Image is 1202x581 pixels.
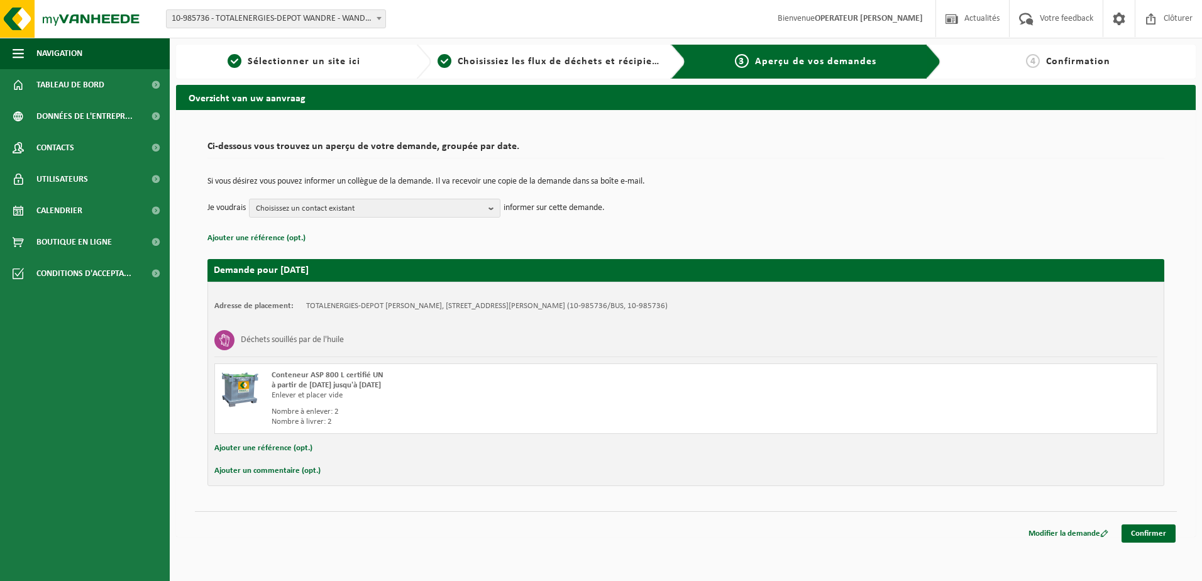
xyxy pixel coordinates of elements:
[272,407,736,417] div: Nombre à enlever: 2
[1019,524,1118,543] a: Modifier la demande
[249,199,500,218] button: Choisissez un contact existant
[221,370,259,408] img: PB-AP-0800-MET-02-01.png
[36,258,131,289] span: Conditions d'accepta...
[272,371,383,379] span: Conteneur ASP 800 L certifié UN
[207,177,1164,186] p: Si vous désirez vous pouvez informer un collègue de la demande. Il va recevoir une copie de la de...
[256,199,483,218] span: Choisissez un contact existant
[214,302,294,310] strong: Adresse de placement:
[458,57,667,67] span: Choisissiez les flux de déchets et récipients
[272,381,381,389] strong: à partir de [DATE] jusqu'à [DATE]
[214,265,309,275] strong: Demande pour [DATE]
[214,440,312,456] button: Ajouter une référence (opt.)
[166,9,386,28] span: 10-985736 - TOTALENERGIES-DEPOT WANDRE - WANDRE
[207,141,1164,158] h2: Ci-dessous vous trouvez un aperçu de votre demande, groupée par date.
[207,199,246,218] p: Je voudrais
[36,38,82,69] span: Navigation
[1122,524,1176,543] a: Confirmer
[438,54,451,68] span: 2
[1026,54,1040,68] span: 4
[36,101,133,132] span: Données de l'entrepr...
[36,132,74,163] span: Contacts
[272,417,736,427] div: Nombre à livrer: 2
[241,330,344,350] h3: Déchets souillés par de l'huile
[167,10,385,28] span: 10-985736 - TOTALENERGIES-DEPOT WANDRE - WANDRE
[36,69,104,101] span: Tableau de bord
[248,57,360,67] span: Sélectionner un site ici
[306,301,668,311] td: TOTALENERGIES-DEPOT [PERSON_NAME], [STREET_ADDRESS][PERSON_NAME] (10-985736/BUS, 10-985736)
[1046,57,1110,67] span: Confirmation
[36,163,88,195] span: Utilisateurs
[36,195,82,226] span: Calendrier
[207,230,306,246] button: Ajouter une référence (opt.)
[815,14,923,23] strong: OPERATEUR [PERSON_NAME]
[272,390,736,401] div: Enlever et placer vide
[182,54,406,69] a: 1Sélectionner un site ici
[36,226,112,258] span: Boutique en ligne
[755,57,876,67] span: Aperçu de vos demandes
[214,463,321,479] button: Ajouter un commentaire (opt.)
[438,54,661,69] a: 2Choisissiez les flux de déchets et récipients
[228,54,241,68] span: 1
[735,54,749,68] span: 3
[504,199,605,218] p: informer sur cette demande.
[176,85,1196,109] h2: Overzicht van uw aanvraag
